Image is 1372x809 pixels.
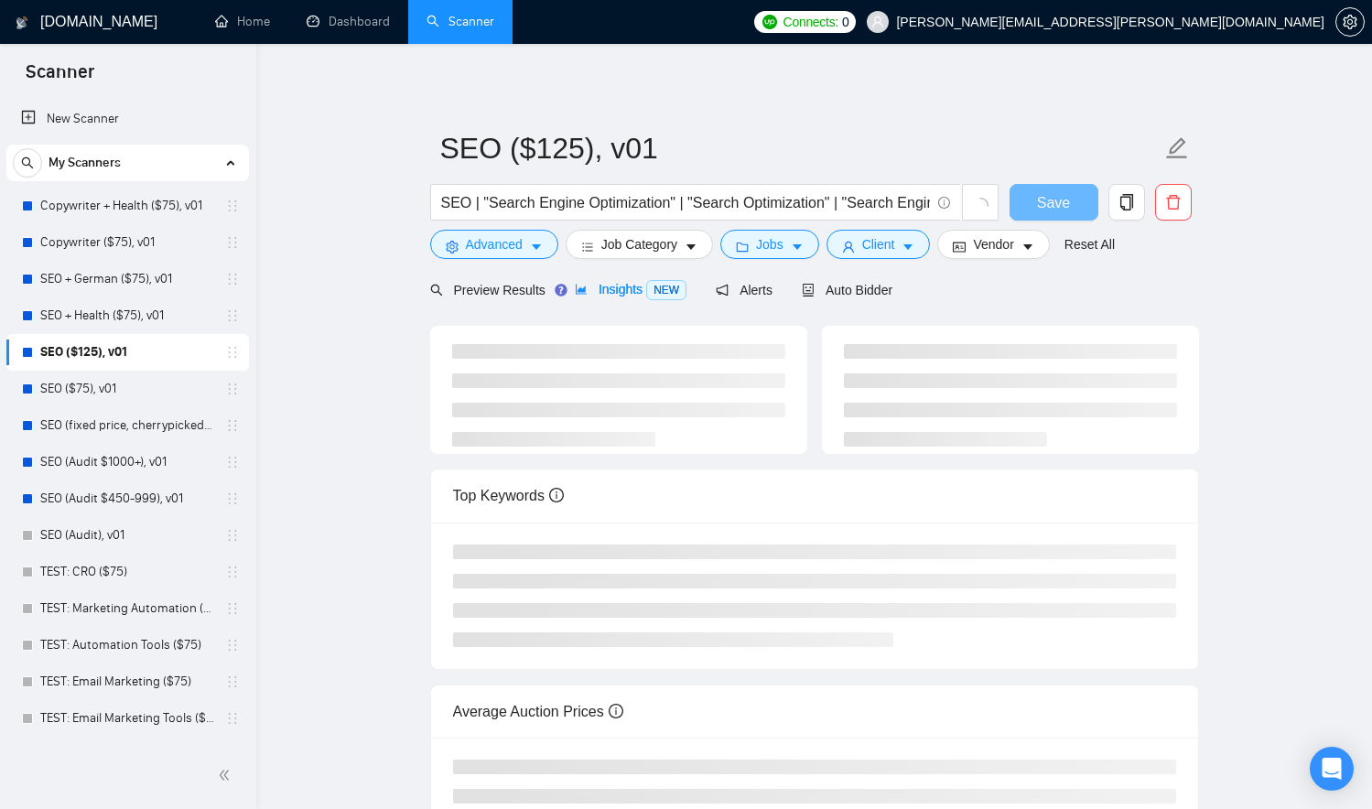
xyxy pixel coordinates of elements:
[566,230,713,259] button: barsJob Categorycaret-down
[40,261,214,297] a: SEO + German ($75), v01
[756,234,783,254] span: Jobs
[40,663,214,700] a: TEST: Email Marketing ($75)
[791,240,804,253] span: caret-down
[1156,194,1191,210] span: delete
[716,283,772,297] span: Alerts
[802,284,815,297] span: robot
[1108,184,1145,221] button: copy
[440,125,1161,171] input: Scanner name...
[225,272,240,286] span: holder
[11,59,109,97] span: Scanner
[762,15,777,29] img: upwork-logo.png
[40,554,214,590] a: TEST: CRO ($75)
[40,334,214,371] a: SEO ($125), v01
[225,674,240,689] span: holder
[826,230,931,259] button: userClientcaret-down
[601,234,677,254] span: Job Category
[902,240,914,253] span: caret-down
[609,704,623,718] span: info-circle
[21,101,234,137] a: New Scanner
[40,224,214,261] a: Copywriter ($75), v01
[716,284,729,297] span: notification
[40,297,214,334] a: SEO + Health ($75), v01
[40,407,214,444] a: SEO (fixed price, cherrypicked), v01
[40,590,214,627] a: TEST: Marketing Automation ($75)
[842,240,855,253] span: user
[575,283,588,296] span: area-chart
[218,766,236,784] span: double-left
[1155,184,1192,221] button: delete
[40,627,214,663] a: TEST: Automation Tools ($75)
[49,145,121,181] span: My Scanners
[1336,15,1364,29] span: setting
[427,14,494,29] a: searchScanner
[225,565,240,579] span: holder
[1165,136,1189,160] span: edit
[549,488,564,502] span: info-circle
[441,191,930,214] input: Search Freelance Jobs...
[1021,240,1034,253] span: caret-down
[862,234,895,254] span: Client
[40,480,214,517] a: SEO (Audit $450-999), v01
[553,282,569,298] div: Tooltip anchor
[736,240,749,253] span: folder
[225,235,240,250] span: holder
[953,240,966,253] span: idcard
[307,14,390,29] a: dashboardDashboard
[973,234,1013,254] span: Vendor
[1310,747,1354,791] div: Open Intercom Messenger
[40,737,214,773] a: TEST: Hubspot ($75)
[581,240,594,253] span: bars
[225,711,240,726] span: holder
[466,234,523,254] span: Advanced
[14,156,41,169] span: search
[16,8,28,38] img: logo
[215,14,270,29] a: homeHome
[40,700,214,737] a: TEST: Email Marketing Tools ($75)
[871,16,884,28] span: user
[685,240,697,253] span: caret-down
[225,455,240,469] span: holder
[225,601,240,616] span: holder
[842,12,849,32] span: 0
[225,345,240,360] span: holder
[225,491,240,506] span: holder
[1010,184,1098,221] button: Save
[1335,15,1365,29] a: setting
[802,283,892,297] span: Auto Bidder
[972,198,988,214] span: loading
[225,638,240,653] span: holder
[225,199,240,213] span: holder
[225,418,240,433] span: holder
[40,371,214,407] a: SEO ($75), v01
[40,188,214,224] a: Copywriter + Health ($75), v01
[453,469,1176,522] div: Top Keywords
[1335,7,1365,37] button: setting
[13,148,42,178] button: search
[1064,234,1115,254] a: Reset All
[938,197,950,209] span: info-circle
[1109,194,1144,210] span: copy
[575,282,686,297] span: Insights
[6,101,249,137] li: New Scanner
[40,444,214,480] a: SEO (Audit $1000+), v01
[1037,191,1070,214] span: Save
[937,230,1049,259] button: idcardVendorcaret-down
[783,12,838,32] span: Connects:
[40,517,214,554] a: SEO (Audit), v01
[430,283,546,297] span: Preview Results
[446,240,459,253] span: setting
[225,382,240,396] span: holder
[430,284,443,297] span: search
[430,230,558,259] button: settingAdvancedcaret-down
[453,685,1176,738] div: Average Auction Prices
[530,240,543,253] span: caret-down
[225,528,240,543] span: holder
[646,280,686,300] span: NEW
[720,230,819,259] button: folderJobscaret-down
[225,308,240,323] span: holder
